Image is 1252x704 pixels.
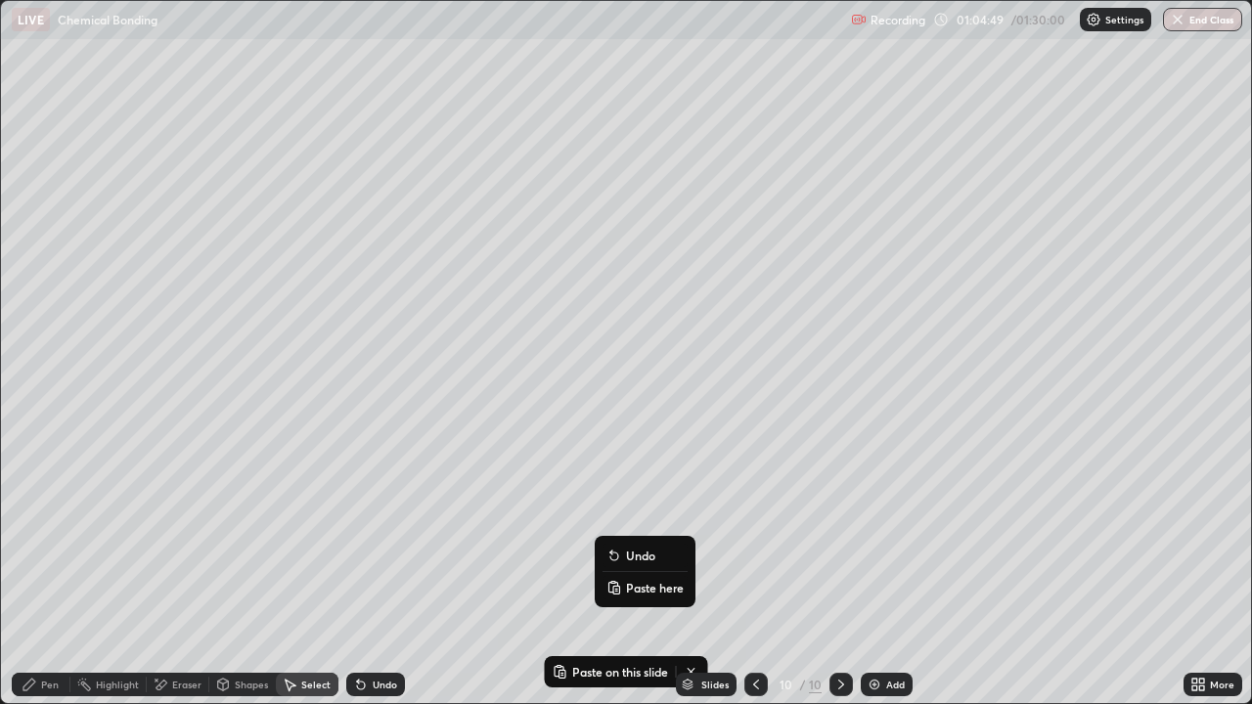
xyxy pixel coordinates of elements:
div: Add [886,680,905,689]
img: end-class-cross [1170,12,1185,27]
div: Highlight [96,680,139,689]
img: add-slide-button [867,677,882,692]
p: Paste on this slide [572,664,668,680]
p: Chemical Bonding [58,12,157,27]
button: End Class [1163,8,1242,31]
div: 10 [776,679,795,690]
div: Shapes [235,680,268,689]
div: Select [301,680,331,689]
p: Settings [1105,15,1143,24]
div: More [1210,680,1234,689]
div: Slides [701,680,729,689]
div: Pen [41,680,59,689]
div: / [799,679,805,690]
button: Undo [603,544,688,567]
p: Paste here [626,580,684,595]
button: Paste on this slide [549,660,672,683]
div: 10 [809,676,822,693]
img: class-settings-icons [1086,12,1101,27]
div: Eraser [172,680,201,689]
button: Paste here [603,576,688,599]
p: LIVE [18,12,44,27]
img: recording.375f2c34.svg [851,12,867,27]
p: Recording [871,13,925,27]
p: Undo [626,548,655,563]
div: Undo [373,680,397,689]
